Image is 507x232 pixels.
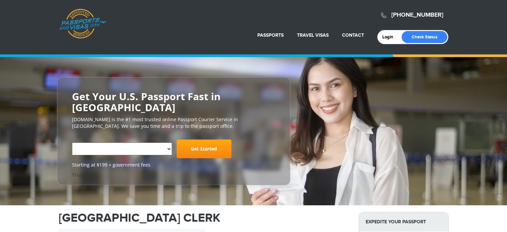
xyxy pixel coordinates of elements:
h1: [GEOGRAPHIC_DATA] CLERK [59,212,349,224]
a: Get Started [177,140,231,158]
a: [PHONE_NUMBER] [391,11,443,19]
p: [DOMAIN_NAME] is the #1 most trusted online Passport Courier Service in [GEOGRAPHIC_DATA]. We sav... [72,116,275,130]
a: Passports & [DOMAIN_NAME] [59,9,106,39]
a: Check Status [402,31,447,43]
h2: Get Your U.S. Passport Fast in [GEOGRAPHIC_DATA] [72,91,275,113]
strong: Expedite Your Passport [359,212,448,231]
a: Travel Visas [297,32,329,38]
a: Login [382,34,398,40]
a: Contact [342,32,364,38]
a: Trustpilot [72,172,94,178]
span: Starting at $199 + government fees [72,162,275,168]
a: Passports [257,32,284,38]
